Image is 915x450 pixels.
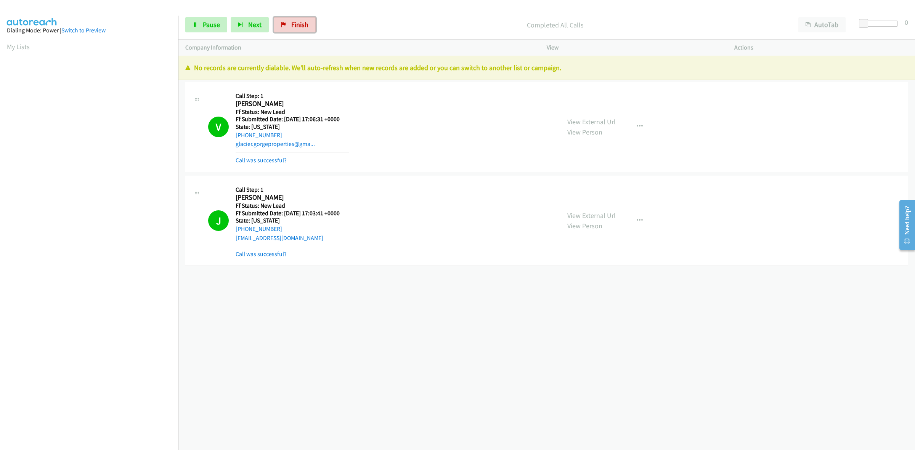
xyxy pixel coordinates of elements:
[236,250,287,258] a: Call was successful?
[185,43,533,52] p: Company Information
[236,115,349,123] h5: Ff Submitted Date: [DATE] 17:06:31 +0000
[236,217,349,224] h5: State: [US_STATE]
[185,17,227,32] a: Pause
[236,99,349,108] h2: [PERSON_NAME]
[236,157,287,164] a: Call was successful?
[567,211,616,220] a: View External Url
[236,131,282,139] a: [PHONE_NUMBER]
[274,17,316,32] a: Finish
[208,117,229,137] h1: V
[236,108,349,116] h5: Ff Status: New Lead
[236,234,323,242] a: [EMAIL_ADDRESS][DOMAIN_NAME]
[248,20,262,29] span: Next
[61,27,106,34] a: Switch to Preview
[236,140,315,147] a: glacier.gorgeproperties@gma...
[236,202,349,210] h5: Ff Status: New Lead
[567,221,602,230] a: View Person
[547,43,721,52] p: View
[208,210,229,231] h1: J
[567,128,602,136] a: View Person
[236,193,349,202] h2: [PERSON_NAME]
[567,117,616,126] a: View External Url
[236,210,349,217] h5: Ff Submitted Date: [DATE] 17:03:41 +0000
[863,21,898,27] div: Delay between calls (in seconds)
[236,225,282,232] a: [PHONE_NUMBER]
[734,43,908,52] p: Actions
[236,92,349,100] h5: Call Step: 1
[326,20,785,30] p: Completed All Calls
[185,62,908,73] p: No records are currently dialable. We'll auto-refresh when new records are added or you can switc...
[7,26,172,35] div: Dialing Mode: Power |
[203,20,220,29] span: Pause
[236,123,349,131] h5: State: [US_STATE]
[231,17,269,32] button: Next
[893,195,915,255] iframe: Resource Center
[291,20,308,29] span: Finish
[905,17,908,27] div: 0
[7,59,178,421] iframe: Dialpad
[7,42,30,51] a: My Lists
[236,186,349,194] h5: Call Step: 1
[798,17,846,32] button: AutoTab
